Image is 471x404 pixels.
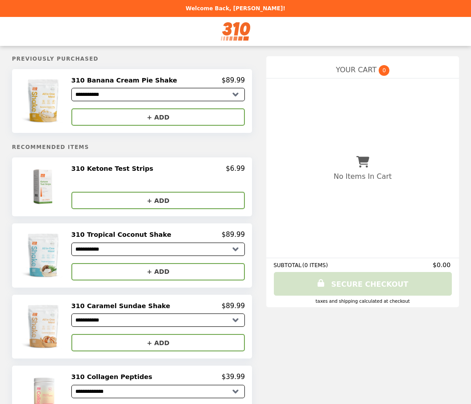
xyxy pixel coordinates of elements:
[222,302,245,310] p: $89.99
[334,172,392,181] p: No Items In Cart
[71,313,245,327] select: Select a product variant
[273,262,302,268] span: SUBTOTAL
[71,192,245,209] button: + ADD
[18,76,70,126] img: 310 Banana Cream Pie Shake
[226,165,245,173] p: $6.99
[21,165,67,209] img: 310 Ketone Test Strips
[433,261,452,268] span: $0.00
[273,299,452,304] div: Taxes and Shipping calculated at checkout
[186,5,285,12] p: Welcome Back, [PERSON_NAME]!
[71,263,245,280] button: + ADD
[379,65,389,76] span: 0
[71,243,245,256] select: Select a product variant
[71,385,245,398] select: Select a product variant
[18,231,70,280] img: 310 Tropical Coconut Shake
[222,76,245,84] p: $89.99
[71,76,181,84] h2: 310 Banana Cream Pie Shake
[71,231,175,239] h2: 310 Tropical Coconut Shake
[222,231,245,239] p: $89.99
[71,302,174,310] h2: 310 Caramel Sundae Shake
[71,165,157,173] h2: 310 Ketone Test Strips
[71,334,245,351] button: + ADD
[302,262,328,268] span: ( 0 ITEMS )
[18,302,70,351] img: 310 Caramel Sundae Shake
[221,22,250,41] img: Brand Logo
[71,88,245,101] select: Select a product variant
[222,373,245,381] p: $39.99
[336,66,376,74] span: YOUR CART
[12,144,252,150] h5: Recommended Items
[71,373,156,381] h2: 310 Collagen Peptides
[12,56,252,62] h5: Previously Purchased
[71,108,245,126] button: + ADD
